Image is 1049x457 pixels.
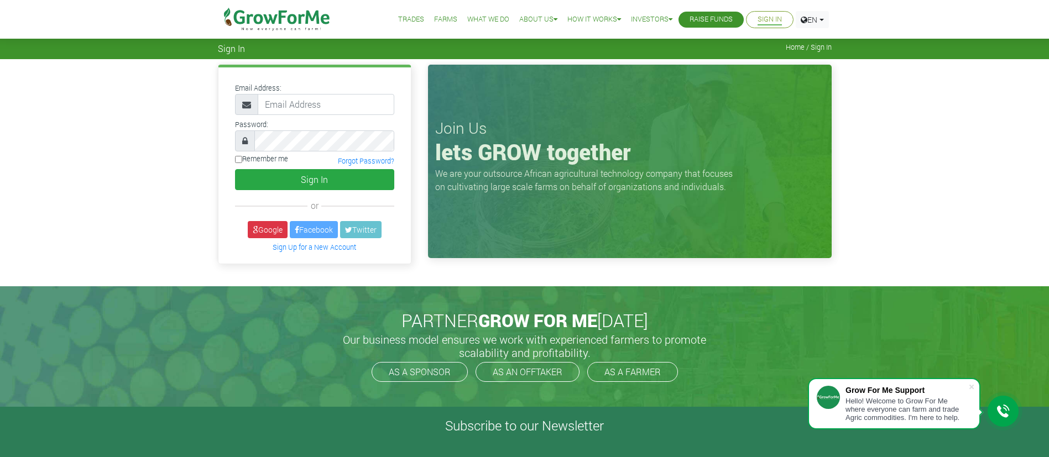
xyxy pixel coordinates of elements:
a: Investors [631,14,672,25]
a: Raise Funds [690,14,733,25]
label: Email Address: [235,83,281,93]
a: Farms [434,14,457,25]
a: Sign Up for a New Account [273,243,356,251]
a: EN [796,11,829,28]
h1: lets GROW together [435,139,824,165]
a: Trades [398,14,424,25]
label: Password: [235,119,268,130]
a: AS AN OFFTAKER [476,362,580,382]
div: Grow For Me Support [846,386,968,395]
a: AS A SPONSOR [372,362,468,382]
a: Google [248,221,288,238]
span: GROW FOR ME [478,308,597,332]
p: We are your outsource African agricultural technology company that focuses on cultivating large s... [435,167,739,193]
input: Remember me [235,156,242,163]
span: Sign In [218,43,245,54]
h4: Subscribe to our Newsletter [14,418,1035,434]
h3: Join Us [435,119,824,138]
h2: PARTNER [DATE] [222,310,827,331]
a: Forgot Password? [338,156,394,165]
a: How it Works [567,14,621,25]
div: Hello! Welcome to Grow For Me where everyone can farm and trade Agric commodities. I'm here to help. [846,397,968,422]
h5: Our business model ensures we work with experienced farmers to promote scalability and profitabil... [331,333,718,359]
input: Email Address [258,94,394,115]
label: Remember me [235,154,288,164]
button: Sign In [235,169,394,190]
span: Home / Sign In [786,43,832,51]
div: or [235,199,394,212]
a: Sign In [758,14,782,25]
a: About Us [519,14,557,25]
a: AS A FARMER [587,362,678,382]
a: What We Do [467,14,509,25]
